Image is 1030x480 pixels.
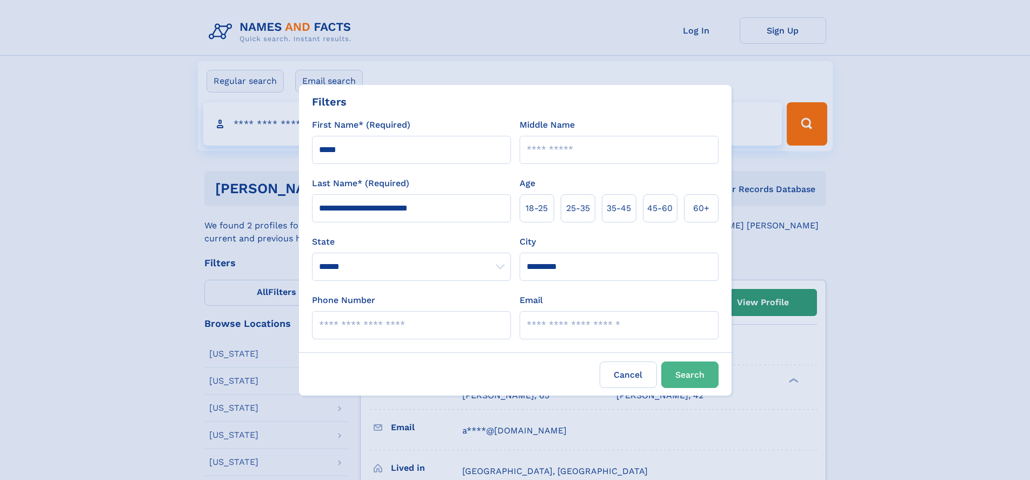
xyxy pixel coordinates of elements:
[312,294,375,307] label: Phone Number
[693,202,709,215] span: 60+
[312,94,347,110] div: Filters
[312,235,511,248] label: State
[520,235,536,248] label: City
[520,177,535,190] label: Age
[312,119,410,131] label: First Name* (Required)
[520,119,575,131] label: Middle Name
[647,202,673,215] span: 45‑60
[661,361,719,388] button: Search
[600,361,657,388] label: Cancel
[312,177,409,190] label: Last Name* (Required)
[566,202,590,215] span: 25‑35
[607,202,631,215] span: 35‑45
[526,202,548,215] span: 18‑25
[520,294,543,307] label: Email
